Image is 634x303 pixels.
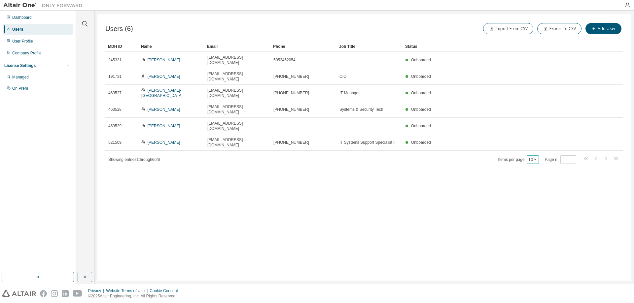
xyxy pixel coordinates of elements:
button: Add User [585,23,621,34]
span: 521509 [108,140,122,145]
button: Export To CSV [537,23,581,34]
span: [EMAIL_ADDRESS][DOMAIN_NAME] [207,55,267,65]
span: Items per page [498,155,539,164]
span: Onboarded [411,124,431,128]
div: Website Terms of Use [106,288,150,293]
img: facebook.svg [40,290,47,297]
span: 5053462054 [273,57,296,63]
span: 463529 [108,123,122,129]
button: Import From CSV [483,23,533,34]
div: Name [141,41,202,52]
span: Onboarded [411,74,431,79]
p: © 2025 Altair Engineering, Inc. All Rights Reserved. [88,293,182,299]
a: [PERSON_NAME] [148,58,180,62]
span: IT Systems Support Specialist II [339,140,396,145]
div: Users [12,27,23,32]
a: [PERSON_NAME] [148,107,180,112]
span: Onboarded [411,140,431,145]
div: Company Profile [12,50,42,56]
div: Privacy [88,288,106,293]
span: Showing entries 1 through 6 of 6 [108,157,160,162]
img: instagram.svg [51,290,58,297]
div: Email [207,41,268,52]
span: IT Manager [339,90,360,96]
span: Onboarded [411,91,431,95]
a: [PERSON_NAME] [148,140,180,145]
div: Dashboard [12,15,32,20]
img: altair_logo.svg [2,290,36,297]
img: youtube.svg [73,290,82,297]
span: [EMAIL_ADDRESS][DOMAIN_NAME] [207,137,267,148]
div: Cookie Consent [150,288,182,293]
div: License Settings [4,63,36,68]
span: Page n. [545,155,576,164]
span: Onboarded [411,107,431,112]
div: MDH ID [108,41,136,52]
a: [PERSON_NAME]-[GEOGRAPHIC_DATA] [141,88,183,98]
span: [PHONE_NUMBER] [273,140,309,145]
div: User Profile [12,39,33,44]
span: 463528 [108,107,122,112]
span: [PHONE_NUMBER] [273,90,309,96]
div: Job Title [339,41,400,52]
div: Status [405,41,588,52]
div: On Prem [12,86,28,91]
span: Users (6) [105,25,133,33]
div: Managed [12,75,29,80]
span: [EMAIL_ADDRESS][DOMAIN_NAME] [207,121,267,131]
span: 191731 [108,74,122,79]
span: [EMAIL_ADDRESS][DOMAIN_NAME] [207,104,267,115]
img: Altair One [3,2,86,9]
span: Systems & Security Tech [339,107,383,112]
button: 10 [528,157,537,162]
a: [PERSON_NAME] [148,74,180,79]
img: linkedin.svg [62,290,69,297]
span: [EMAIL_ADDRESS][DOMAIN_NAME] [207,71,267,82]
a: [PERSON_NAME] [148,124,180,128]
div: Phone [273,41,334,52]
span: 463527 [108,90,122,96]
span: Onboarded [411,58,431,62]
span: 245331 [108,57,122,63]
span: [PHONE_NUMBER] [273,107,309,112]
span: CIO [339,74,346,79]
span: [PHONE_NUMBER] [273,74,309,79]
span: [EMAIL_ADDRESS][DOMAIN_NAME] [207,88,267,98]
